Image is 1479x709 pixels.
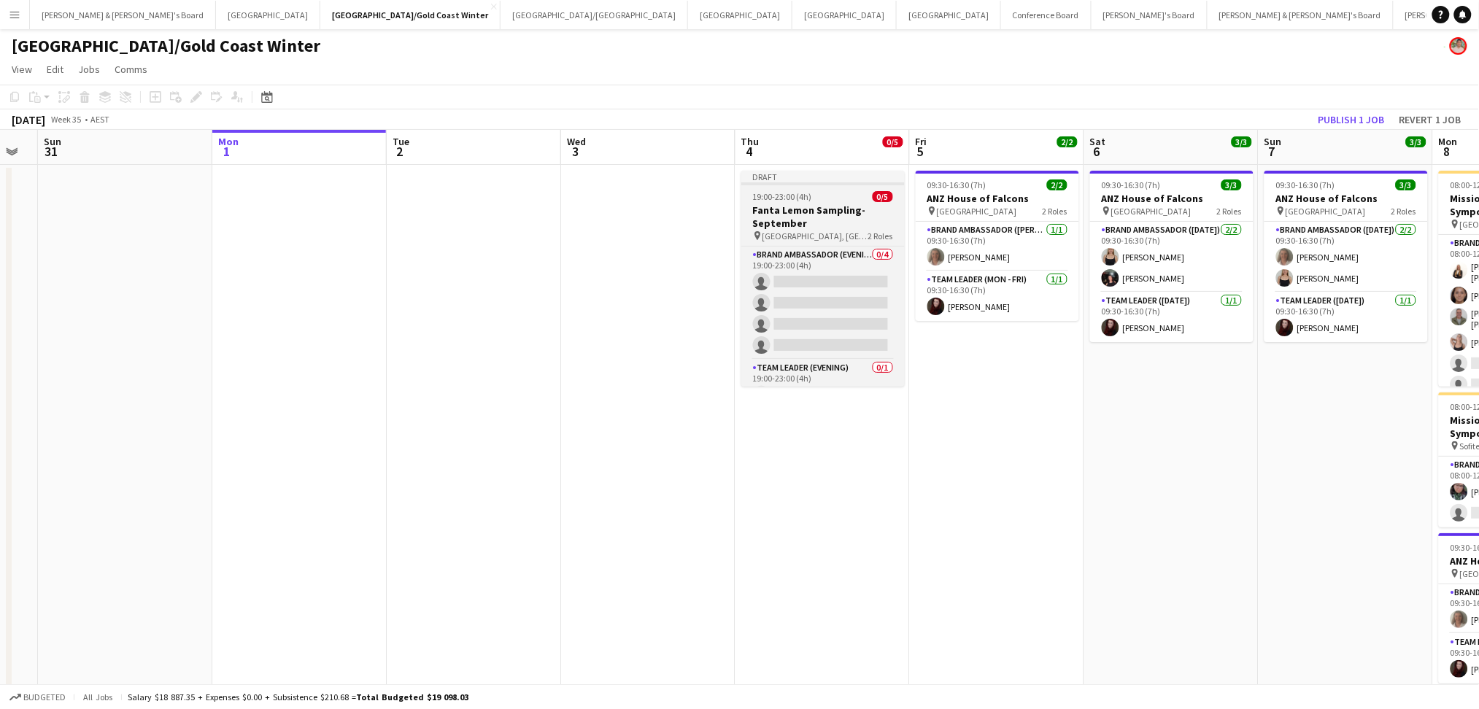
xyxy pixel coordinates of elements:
[1435,37,1453,55] app-user-avatar: James Millard
[501,1,688,29] button: [GEOGRAPHIC_DATA]/[GEOGRAPHIC_DATA]
[356,691,468,702] span: Total Budgeted $19 098.03
[23,692,66,702] span: Budgeted
[688,1,792,29] button: [GEOGRAPHIC_DATA]
[128,691,468,702] div: Salary $18 887.35 + Expenses $0.00 + Subsistence $210.68 =
[320,1,501,29] button: [GEOGRAPHIC_DATA]/Gold Coast Winter
[30,1,216,29] button: [PERSON_NAME] & [PERSON_NAME]'s Board
[1450,37,1467,55] app-user-avatar: Arrence Torres
[1001,1,1092,29] button: Conference Board
[1092,1,1208,29] button: [PERSON_NAME]'s Board
[897,1,1001,29] button: [GEOGRAPHIC_DATA]
[1208,1,1394,29] button: [PERSON_NAME] & [PERSON_NAME]'s Board
[80,691,115,702] span: All jobs
[792,1,897,29] button: [GEOGRAPHIC_DATA]
[216,1,320,29] button: [GEOGRAPHIC_DATA]
[7,689,68,705] button: Budgeted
